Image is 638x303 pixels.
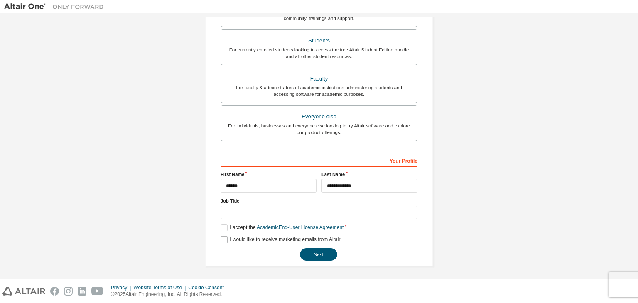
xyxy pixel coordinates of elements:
[226,46,412,60] div: For currently enrolled students looking to access the free Altair Student Edition bundle and all ...
[321,171,417,178] label: Last Name
[221,198,417,204] label: Job Title
[221,236,340,243] label: I would like to receive marketing emails from Altair
[226,73,412,85] div: Faculty
[4,2,108,11] img: Altair One
[188,284,228,291] div: Cookie Consent
[300,248,337,261] button: Next
[221,171,317,178] label: First Name
[133,284,188,291] div: Website Terms of Use
[64,287,73,296] img: instagram.svg
[221,224,344,231] label: I accept the
[111,284,133,291] div: Privacy
[226,122,412,136] div: For individuals, businesses and everyone else looking to try Altair software and explore our prod...
[226,111,412,122] div: Everyone else
[221,154,417,167] div: Your Profile
[226,84,412,98] div: For faculty & administrators of academic institutions administering students and accessing softwa...
[257,225,344,230] a: Academic End-User License Agreement
[78,287,86,296] img: linkedin.svg
[50,287,59,296] img: facebook.svg
[91,287,103,296] img: youtube.svg
[111,291,229,298] p: © 2025 Altair Engineering, Inc. All Rights Reserved.
[2,287,45,296] img: altair_logo.svg
[226,35,412,46] div: Students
